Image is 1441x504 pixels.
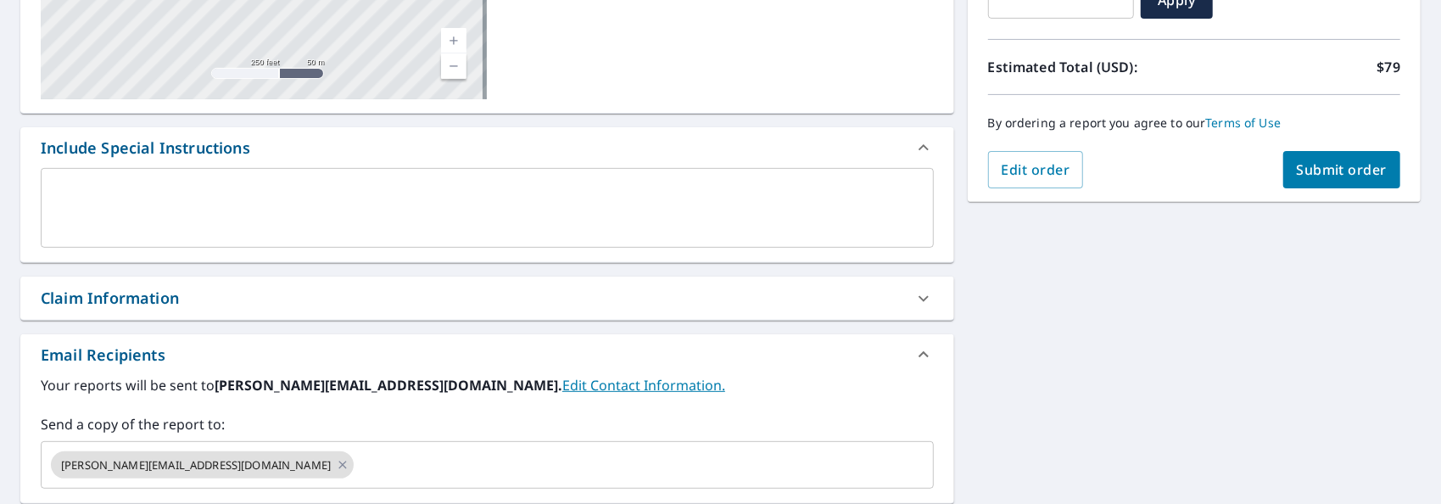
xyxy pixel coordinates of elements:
[51,451,354,479] div: [PERSON_NAME][EMAIL_ADDRESS][DOMAIN_NAME]
[562,376,725,395] a: EditContactInfo
[441,28,466,53] a: Current Level 17, Zoom In
[1377,57,1400,77] p: $79
[988,115,1400,131] p: By ordering a report you agree to our
[215,376,562,395] b: [PERSON_NAME][EMAIL_ADDRESS][DOMAIN_NAME].
[41,344,165,367] div: Email Recipients
[1206,115,1282,131] a: Terms of Use
[51,457,341,473] span: [PERSON_NAME][EMAIL_ADDRESS][DOMAIN_NAME]
[41,137,250,160] div: Include Special Instructions
[41,375,934,395] label: Your reports will be sent to
[1297,160,1388,179] span: Submit order
[441,53,466,79] a: Current Level 17, Zoom Out
[1283,151,1401,188] button: Submit order
[41,414,934,434] label: Send a copy of the report to:
[988,57,1194,77] p: Estimated Total (USD):
[988,151,1084,188] button: Edit order
[20,277,954,320] div: Claim Information
[20,127,954,168] div: Include Special Instructions
[41,287,179,310] div: Claim Information
[1002,160,1070,179] span: Edit order
[20,334,954,375] div: Email Recipients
